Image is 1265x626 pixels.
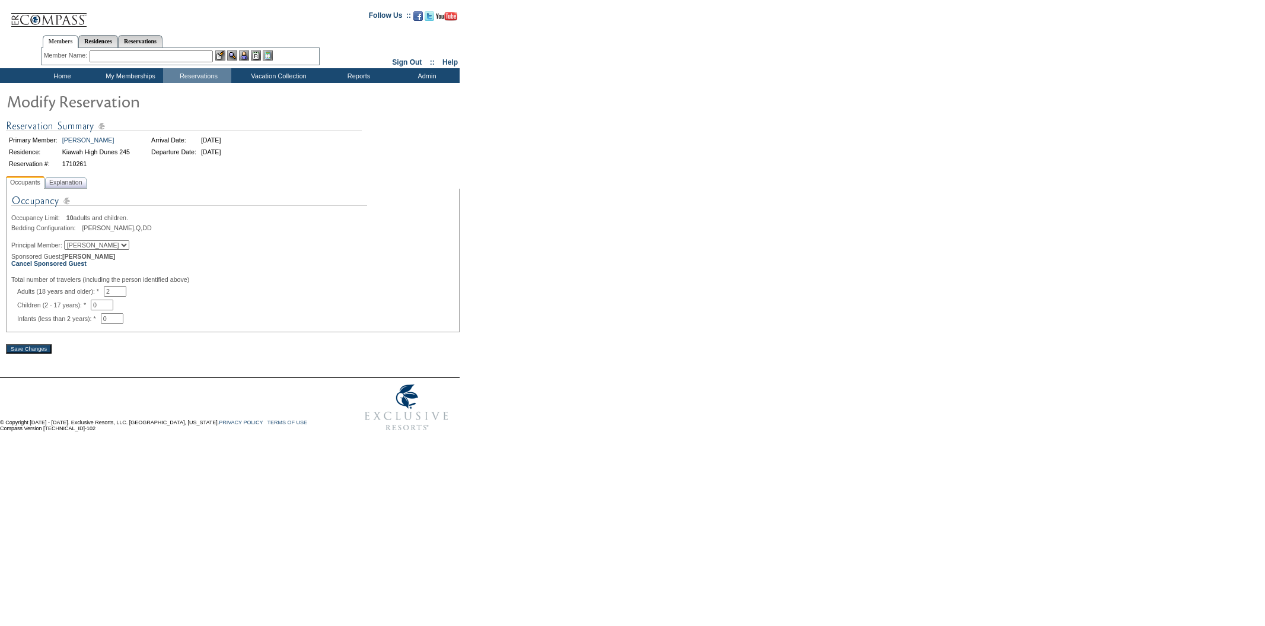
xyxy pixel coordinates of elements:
div: Total number of travelers (including the person identified above) [11,276,454,283]
td: Arrival Date: [149,135,198,145]
a: Become our fan on Facebook [413,15,423,22]
img: Exclusive Resorts [353,378,460,437]
td: Residence: [7,147,59,157]
td: Kiawah High Dunes 245 [60,147,132,157]
img: Subscribe to our YouTube Channel [436,12,457,21]
td: My Memberships [95,68,163,83]
a: PRIVACY POLICY [219,420,263,425]
span: :: [430,58,435,66]
img: b_edit.gif [215,50,225,61]
td: Vacation Collection [231,68,323,83]
span: Adults (18 years and older): * [17,288,104,295]
td: Home [27,68,95,83]
td: 1710261 [60,158,132,169]
td: Departure Date: [149,147,198,157]
span: [PERSON_NAME],Q,DD [82,224,151,231]
a: Help [442,58,458,66]
td: [DATE] [199,135,223,145]
td: Primary Member: [7,135,59,145]
span: Occupants [8,176,43,189]
span: Explanation [47,176,85,189]
img: b_calculator.gif [263,50,273,61]
a: Subscribe to our YouTube Channel [436,15,457,22]
a: [PERSON_NAME] [62,136,114,144]
div: Sponsored Guest: [11,253,454,267]
span: Principal Member: [11,241,62,249]
input: Save Changes [6,344,52,354]
td: Follow Us :: [369,10,411,24]
img: Compass Home [10,3,87,27]
td: Reservation #: [7,158,59,169]
td: [DATE] [199,147,223,157]
img: Become our fan on Facebook [413,11,423,21]
td: Reservations [163,68,231,83]
img: Reservations [251,50,261,61]
td: Reports [323,68,391,83]
img: View [227,50,237,61]
a: Members [43,35,79,48]
img: Reservation Summary [6,119,362,134]
img: Modify Reservation [6,89,243,113]
a: Reservations [118,35,162,47]
div: adults and children. [11,214,454,221]
span: Infants (less than 2 years): * [17,315,101,322]
a: Sign Out [392,58,422,66]
span: Children (2 - 17 years): * [17,301,91,309]
a: Cancel Sponsored Guest [11,260,87,267]
a: Follow us on Twitter [425,15,434,22]
span: Occupancy Limit: [11,214,65,221]
span: [PERSON_NAME] [62,253,115,260]
img: Impersonate [239,50,249,61]
td: Admin [391,68,460,83]
img: Occupancy [11,193,367,214]
a: TERMS OF USE [267,420,308,425]
img: Follow us on Twitter [425,11,434,21]
span: Bedding Configuration: [11,224,80,231]
a: Residences [78,35,118,47]
span: 10 [66,214,74,221]
div: Member Name: [44,50,90,61]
